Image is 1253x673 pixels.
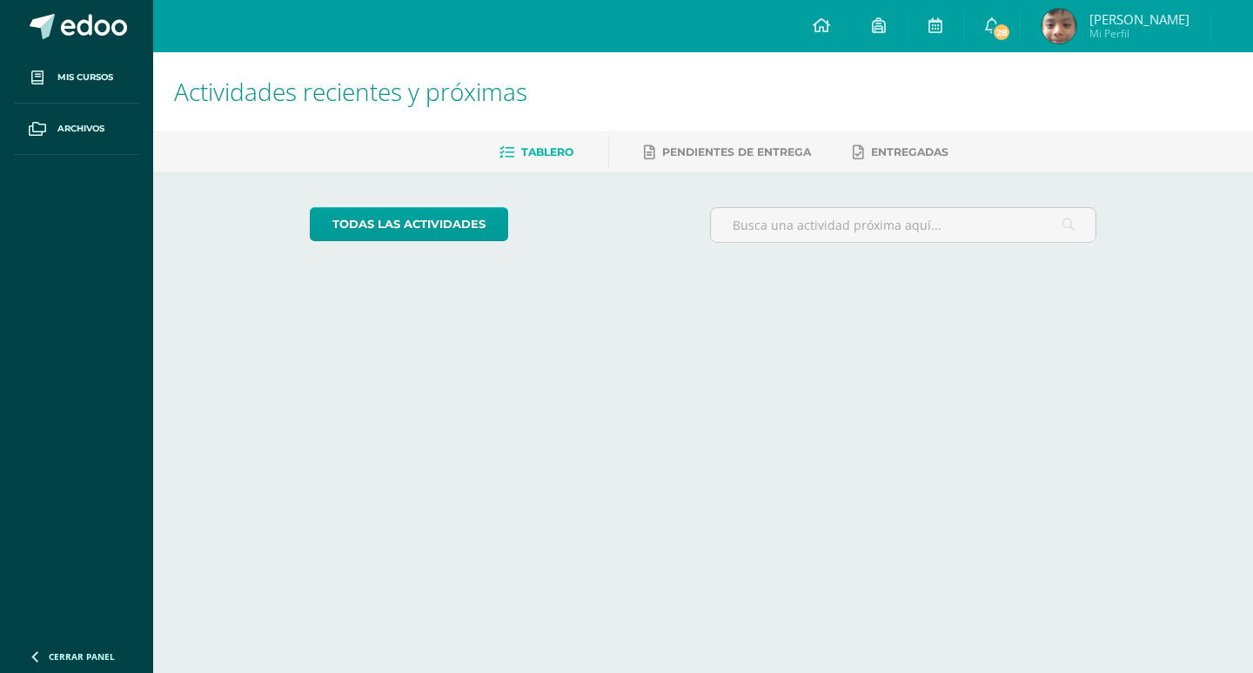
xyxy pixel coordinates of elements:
[992,23,1011,42] span: 28
[711,208,1096,242] input: Busca una actividad próxima aquí...
[14,104,139,155] a: Archivos
[853,138,948,166] a: Entregadas
[49,650,115,663] span: Cerrar panel
[310,207,508,241] a: todas las Actividades
[1089,26,1189,41] span: Mi Perfil
[521,145,573,158] span: Tablero
[14,52,139,104] a: Mis cursos
[57,122,104,136] span: Archivos
[499,138,573,166] a: Tablero
[662,145,811,158] span: Pendientes de entrega
[644,138,811,166] a: Pendientes de entrega
[1042,9,1076,44] img: 9e155d7e1b36d3a45c96e4bf447edae4.png
[57,71,113,84] span: Mis cursos
[1089,10,1189,28] span: [PERSON_NAME]
[174,75,527,108] span: Actividades recientes y próximas
[871,145,948,158] span: Entregadas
